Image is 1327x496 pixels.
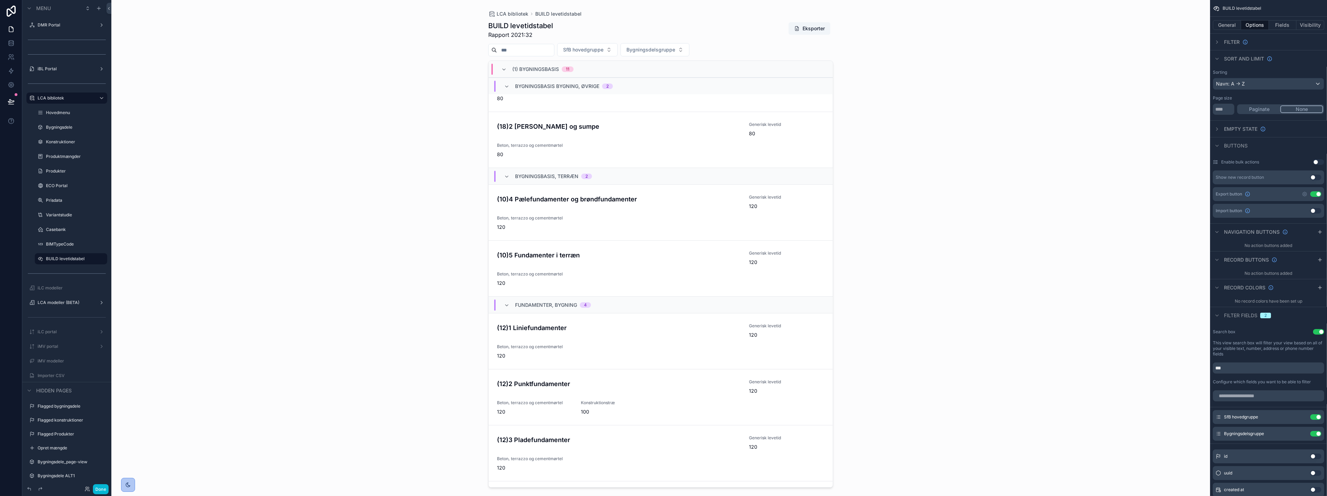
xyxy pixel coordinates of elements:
[38,66,96,72] label: iBL Portal
[46,256,103,262] label: BUILD levetidstabel
[93,484,109,494] button: Done
[1213,329,1235,335] label: Search box
[46,139,106,145] label: Konstruktioner
[38,473,106,479] label: Bygningsdele ALT1
[1224,39,1240,46] span: Filter
[1213,340,1324,357] label: This view search box will filter your view based on all of your visible text, number, address or ...
[38,300,96,305] label: LCA modeller (BETA)
[46,198,106,203] label: Prisdata
[1210,296,1327,307] div: No record colors have been set up
[38,285,106,291] label: iLC modeller
[46,125,106,130] label: Bygningsdele
[566,66,569,72] div: 11
[38,344,96,349] label: iMV portal
[1224,142,1248,149] span: Buttons
[1224,229,1280,235] span: Navigation buttons
[36,387,72,394] span: Hidden pages
[1241,20,1269,30] button: Options
[1223,6,1261,11] span: BUILD levetidstabel
[38,373,106,378] label: Importer CSV
[1296,20,1324,30] button: Visibility
[38,22,96,28] label: DMR Portal
[38,459,106,465] label: Bygningsdele_page-view
[46,110,106,115] label: Hovedmenu
[1224,256,1269,263] span: Record buttons
[585,174,588,179] div: 2
[46,241,106,247] label: BIMTypeCode
[1213,379,1311,385] label: Configure which fields you want to be able to filter
[38,403,106,409] label: Flagged bygningsdele
[1224,55,1264,62] span: Sort And Limit
[38,445,106,451] label: Opret mængde
[1213,70,1227,75] label: Sorting
[1210,240,1327,251] div: No action buttons added
[1216,191,1242,197] span: Export button
[38,417,106,423] label: Flagged konstruktioner
[38,95,93,101] label: LCA bibliotek
[36,5,51,12] span: Menu
[46,154,106,159] label: Produktmængder
[1213,20,1241,30] button: General
[515,83,599,90] span: Bygningsbasis bygning, øvrige
[1224,470,1232,476] span: uuid
[46,168,106,174] label: Produkter
[515,173,578,180] span: Bygningsbasis, terræn
[38,431,106,437] label: Flagged Produkter
[1210,268,1327,279] div: No action buttons added
[1221,159,1259,165] label: Enable bulk actions
[46,227,106,232] label: Casebank
[1224,312,1257,319] span: Filter fields
[1269,20,1297,30] button: Fields
[606,83,609,89] div: 2
[1213,78,1324,89] div: Navn: A -> Z
[1213,78,1324,90] button: Navn: A -> Z
[1224,284,1265,291] span: Record colors
[1238,105,1280,113] button: Paginate
[1216,175,1264,180] div: Show new record button
[584,302,587,308] div: 4
[46,183,106,189] label: ECO Portal
[515,302,577,309] span: Fundamenter, bygning
[38,358,106,364] label: iMV modeller
[1213,95,1232,101] label: Page size
[1224,431,1264,437] span: Bygningsdelsgruppe
[1224,126,1257,133] span: Empty state
[1264,313,1267,318] div: 2
[512,66,559,73] span: (1) Bygningsbasis
[1216,208,1242,214] span: Import button
[1224,454,1227,459] span: id
[1280,105,1323,113] button: None
[46,212,106,218] label: Variantstudie
[1224,414,1258,420] span: SfB hovedgruppe
[38,329,96,335] label: iLC portal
